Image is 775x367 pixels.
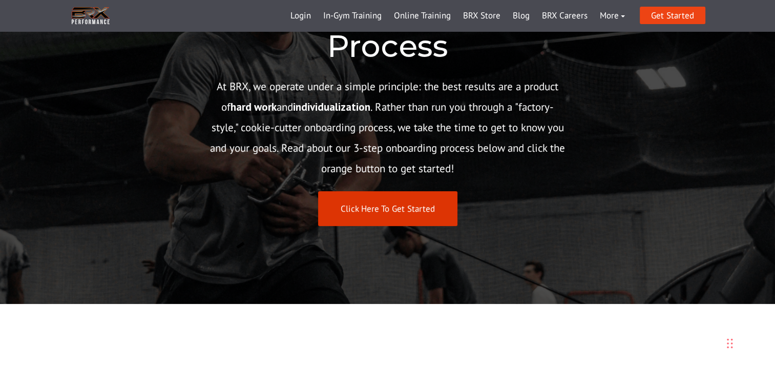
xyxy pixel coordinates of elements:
a: Click Here To Get Started [318,191,457,227]
a: Login [284,4,317,28]
strong: individualization [293,100,370,114]
iframe: Chat Widget [630,256,775,367]
div: Drag [727,328,733,359]
a: In-Gym Training [317,4,388,28]
a: Get Started [640,7,705,24]
a: BRX Careers [536,4,594,28]
a: Blog [507,4,536,28]
span: At BRX, we operate under a simple principle: the best results are a product of and . Rather than ... [210,79,565,175]
a: Online Training [388,4,457,28]
img: BRX Transparent Logo-2 [70,5,111,26]
a: More [594,4,631,28]
div: Navigation Menu [284,4,631,28]
a: BRX Store [457,4,507,28]
strong: hard work [231,100,277,114]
